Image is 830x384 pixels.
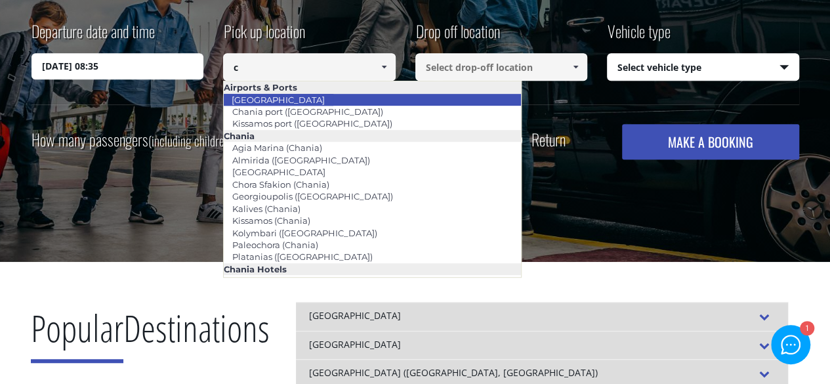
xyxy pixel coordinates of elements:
[224,175,338,194] a: Chora Sfakion (Chania)
[224,102,392,121] a: Chania port ([GEOGRAPHIC_DATA])
[224,114,401,133] a: Kissamos port ([GEOGRAPHIC_DATA])
[223,20,305,53] label: Pick up location
[223,53,396,81] input: Select pickup location
[31,20,155,53] label: Departure date and time
[224,263,521,275] li: Chania Hotels
[31,303,123,363] span: Popular
[296,302,788,331] div: [GEOGRAPHIC_DATA]
[224,151,379,169] a: Almirida ([GEOGRAPHIC_DATA])
[224,81,521,93] li: Airports & Ports
[565,53,587,81] a: Show All Items
[224,187,402,205] a: Georgioupolis ([GEOGRAPHIC_DATA])
[224,200,309,218] a: Kalives (Chania)
[800,322,814,335] div: 1
[224,139,331,157] a: Agia Marina (Chania)
[296,331,788,360] div: [GEOGRAPHIC_DATA]
[607,20,671,53] label: Vehicle type
[224,163,334,181] a: [GEOGRAPHIC_DATA]
[148,131,233,150] small: (including children)
[608,54,799,81] span: Select vehicle type
[415,53,588,81] input: Select drop-off location
[622,124,799,160] button: MAKE A BOOKING
[224,211,319,230] a: Kissamos (Chania)
[224,130,521,142] li: Chania
[224,224,386,242] a: Kolymbari ([GEOGRAPHIC_DATA])
[224,247,381,266] a: Platanias ([GEOGRAPHIC_DATA])
[31,302,270,373] h2: Destinations
[415,20,500,53] label: Drop off location
[531,131,566,148] label: Return
[31,124,240,156] label: How many passengers ?
[224,236,327,254] a: Paleochora (Chania)
[223,91,333,109] a: [GEOGRAPHIC_DATA]
[373,53,394,81] a: Show All Items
